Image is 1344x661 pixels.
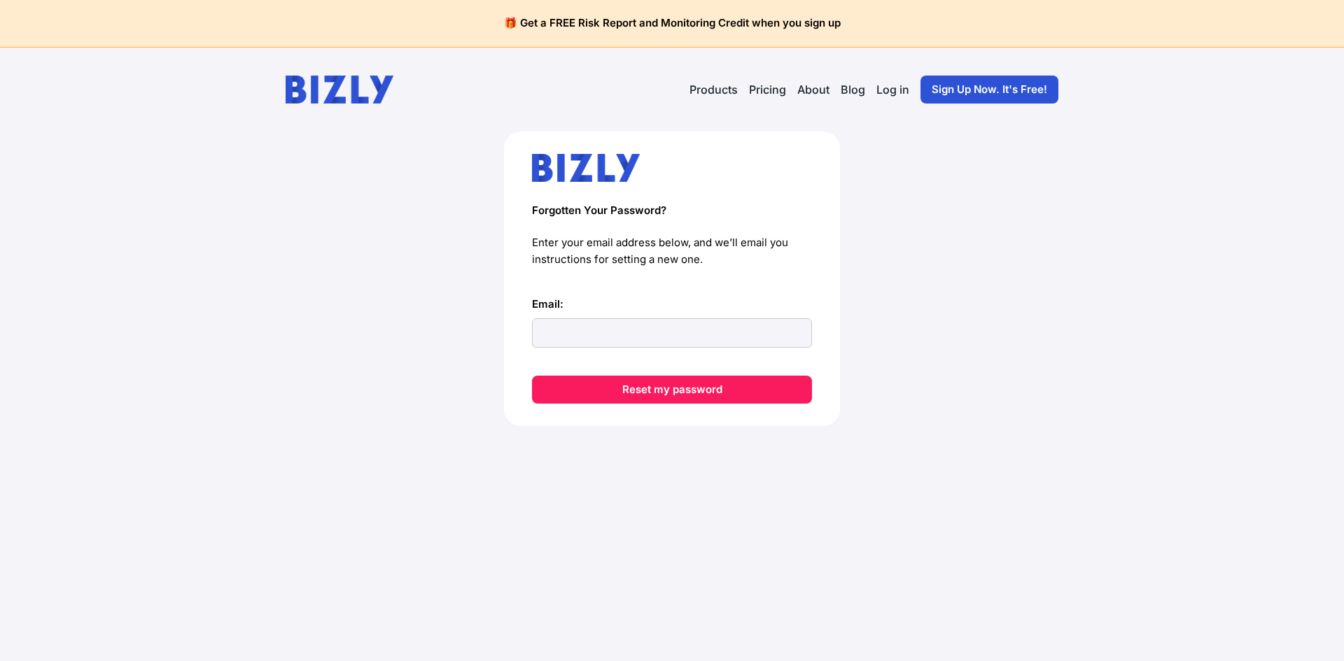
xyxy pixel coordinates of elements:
[532,376,812,404] button: Reset my password
[841,81,865,98] a: Blog
[532,154,640,182] img: bizly_logo.svg
[532,296,812,313] label: Email:
[749,81,786,98] a: Pricing
[920,76,1058,104] a: Sign Up Now. It's Free!
[532,234,812,268] p: Enter your email address below, and we’ll email you instructions for setting a new one.
[876,81,909,98] a: Log in
[17,17,1327,30] h4: 🎁 Get a FREE Risk Report and Monitoring Credit when you sign up
[532,204,812,218] h4: Forgotten Your Password?
[689,81,738,98] button: Products
[797,81,829,98] a: About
